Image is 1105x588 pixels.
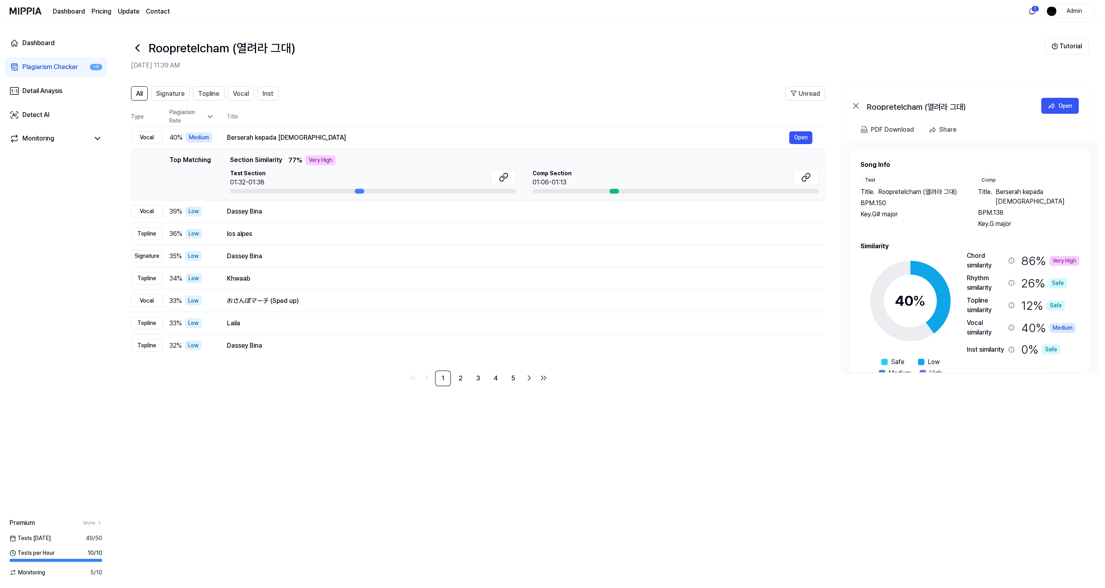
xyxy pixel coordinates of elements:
div: Topline similarity [967,296,1006,315]
div: Comp [978,176,1000,184]
div: Roopretelcham (열려라 그대) [867,101,1027,111]
a: Go to first page [406,372,419,384]
div: Open [1059,101,1073,110]
span: Topline [198,89,219,99]
span: Tests [DATE] [10,534,51,542]
span: Title . [861,187,875,197]
span: Unread [799,89,820,99]
div: 26 % [1022,273,1067,293]
div: Safe [1049,278,1067,288]
span: Signature [156,89,185,99]
div: 86 % [1022,251,1080,270]
span: Medium [889,368,911,378]
a: 3 [470,370,486,386]
div: Key. G# major [861,210,962,219]
div: Share [939,125,956,135]
a: Dashboard [5,34,107,53]
div: los alpes [227,229,813,239]
span: All [136,89,143,99]
span: Comp Section [533,169,572,178]
button: Vocal [228,86,254,101]
div: Medium [186,133,212,143]
span: 49 / 50 [86,534,102,542]
span: Vocal [233,89,249,99]
a: Monitoring [10,134,89,143]
a: Detail Anaysis [5,81,107,101]
div: Dassey Bina [227,251,813,261]
div: 12 % [1022,296,1065,315]
div: Vocal [131,295,163,307]
div: Topline [131,317,163,329]
div: Test [861,176,880,184]
div: 01:32-01:38 [230,178,266,187]
span: Inst [262,89,273,99]
div: Very High [1050,256,1080,266]
a: 5 [505,370,521,386]
a: Go to previous page [421,372,433,384]
span: 77 % [288,156,302,165]
div: Dashboard [22,38,55,48]
th: Title [227,107,825,126]
span: Section Similarity [230,155,282,165]
button: profileAdmin [1044,4,1095,18]
a: Open [1041,98,1079,114]
span: Safe [891,357,905,367]
div: おさんぽマーチ (Sped up) [227,296,813,306]
a: Go to last page [537,372,550,384]
h2: Song Info [861,160,1080,170]
span: Low [928,357,940,367]
div: Topline [131,272,163,285]
button: Topline [193,86,225,101]
div: Khwaab [227,274,813,283]
a: 1 [435,370,451,386]
div: BPM. 138 [978,208,1080,218]
div: Rhythm similarity [967,273,1006,293]
div: +9 [90,64,102,71]
button: All [131,86,148,101]
div: Admin [1059,6,1090,15]
div: Berserah kepada [DEMOGRAPHIC_DATA] [227,133,789,143]
span: 10 / 10 [87,549,102,557]
div: Topline [131,228,163,240]
span: Premium [10,518,35,528]
div: 1 [1031,6,1039,12]
div: Detect AI [22,110,50,120]
span: High [930,368,942,378]
div: 01:06-01:13 [533,178,572,187]
div: Plagiarism Rate [169,108,214,125]
span: Monitoring [10,568,45,577]
a: 4 [488,370,504,386]
button: Pricing [91,7,111,16]
img: profile [1047,6,1057,16]
button: 알림1 [1026,5,1039,18]
div: 0 % [1022,341,1061,358]
img: Help [1052,43,1058,49]
div: Low [185,318,202,328]
nav: pagination [131,370,825,386]
div: Dassey Bina [227,341,813,350]
button: Unread [785,86,825,101]
div: Low [185,229,202,239]
div: Inst similarity [967,345,1006,354]
a: More [83,519,102,527]
div: Detail Anaysis [22,86,62,96]
img: 알림 [1027,6,1037,16]
div: Safe [1047,301,1065,311]
a: Go to next page [523,372,536,384]
button: Signature [151,86,190,101]
a: Dashboard [53,7,85,16]
div: Monitoring [22,134,54,143]
div: 40 % [1022,318,1076,337]
span: Roopretelcham (열려라 그대) [878,187,958,197]
th: Type [131,107,163,127]
span: 35 % [169,251,182,261]
span: Test Section [230,169,266,178]
div: Low [185,251,202,261]
button: Share [926,122,963,138]
div: 40 [896,290,926,312]
div: Low [185,206,202,216]
span: 32 % [169,341,182,350]
span: Tests per Hour [10,549,55,557]
div: Low [185,273,202,283]
a: Contact [146,7,170,16]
